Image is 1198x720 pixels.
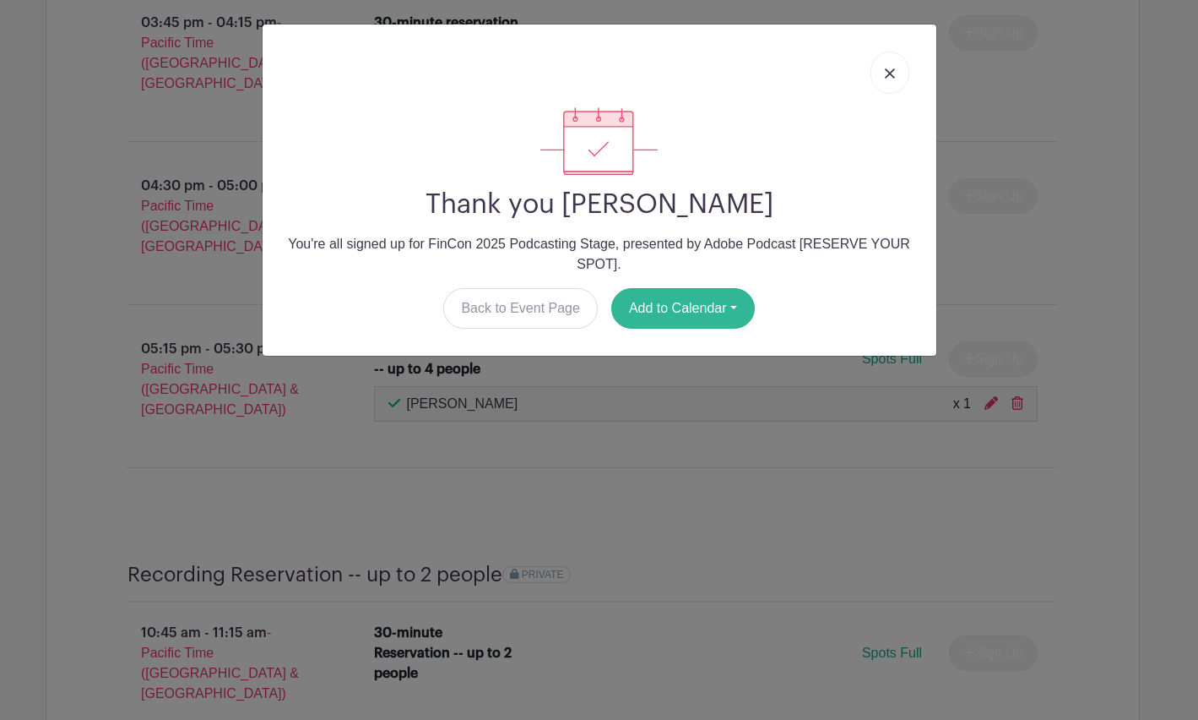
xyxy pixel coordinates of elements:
[276,188,923,221] h2: Thank you [PERSON_NAME]
[611,288,755,329] button: Add to Calendar
[885,68,895,79] img: close_button-5f87c8562297e5c2d7936805f587ecaba9071eb48480494691a3f1689db116b3.svg
[443,288,598,329] a: Back to Event Page
[540,107,657,175] img: signup_complete-c468d5dda3e2740ee63a24cb0ba0d3ce5d8a4ecd24259e683200fb1569d990c8.svg
[276,234,923,275] p: You're all signed up for FinCon 2025 Podcasting Stage, presented by Adobe Podcast [RESERVE YOUR S...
